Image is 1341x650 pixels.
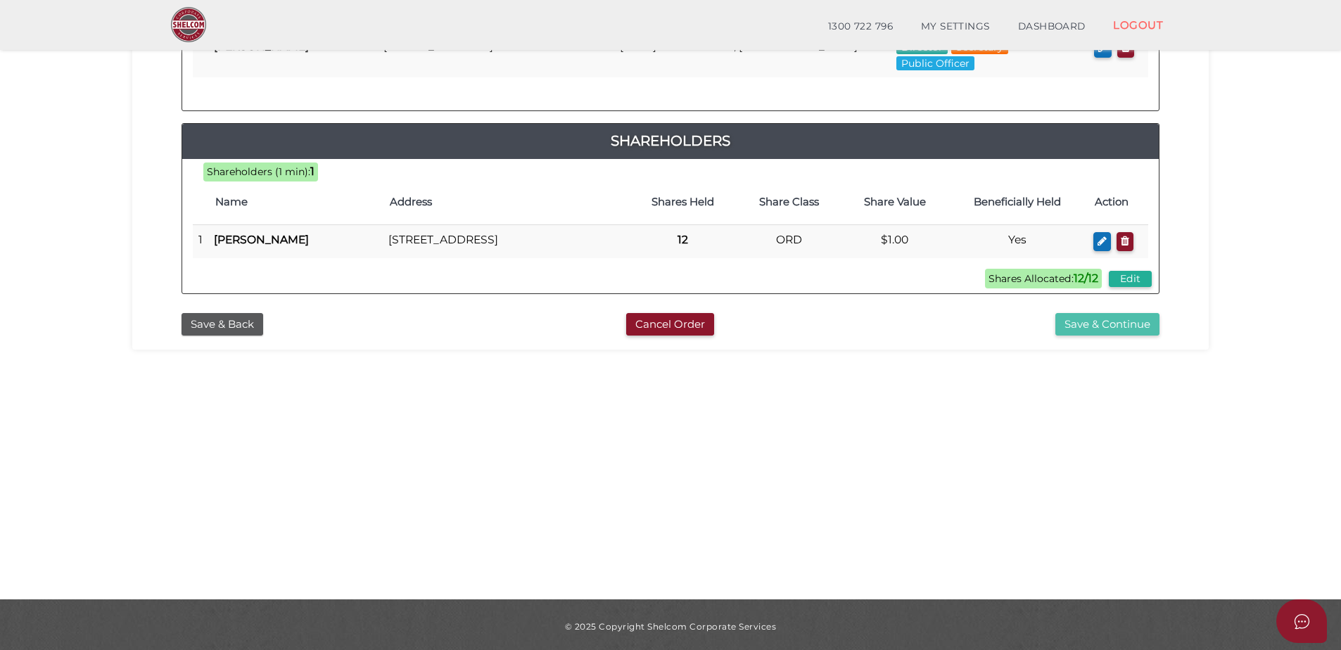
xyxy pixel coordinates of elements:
[907,13,1004,41] a: MY SETTINGS
[896,56,974,70] span: Public Officer
[614,32,689,77] td: [DATE]
[383,225,629,258] td: [STREET_ADDRESS]
[193,225,208,258] td: 1
[955,196,1081,208] h4: Beneficially Held
[1099,11,1177,39] a: LOGOUT
[849,196,941,208] h4: Share Value
[193,32,208,77] td: 1
[143,620,1198,632] div: © 2025 Copyright Shelcom Corporate Services
[1004,13,1100,41] a: DASHBOARD
[689,32,891,77] td: Labasa, [GEOGRAPHIC_DATA]
[743,196,834,208] h4: Share Class
[182,129,1159,152] a: Shareholders
[390,196,622,208] h4: Address
[214,233,309,246] b: [PERSON_NAME]
[678,233,688,246] b: 12
[814,13,907,41] a: 1300 722 796
[626,313,714,336] button: Cancel Order
[207,165,310,178] span: Shareholders (1 min):
[1095,196,1141,208] h4: Action
[636,196,729,208] h4: Shares Held
[310,165,314,178] b: 1
[985,269,1102,288] span: Shares Allocated:
[182,313,263,336] button: Save & Back
[1074,272,1098,285] b: 12/12
[736,225,841,258] td: ORD
[378,32,614,77] td: [STREET_ADDRESS]
[215,196,376,208] h4: Name
[1109,271,1152,287] button: Edit
[1276,599,1327,643] button: Open asap
[948,225,1088,258] td: Yes
[842,225,948,258] td: $1.00
[1055,313,1159,336] button: Save & Continue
